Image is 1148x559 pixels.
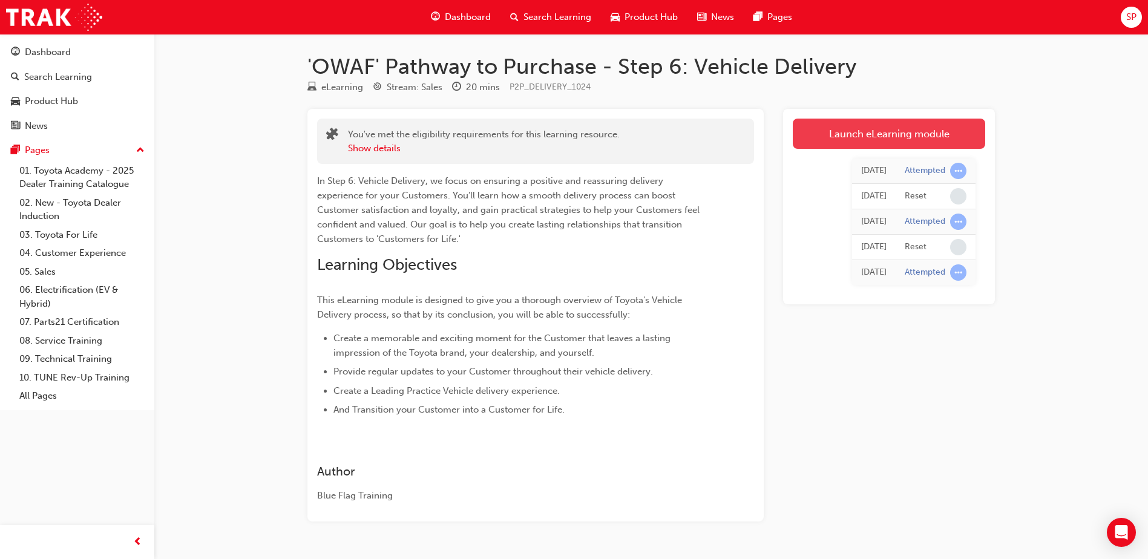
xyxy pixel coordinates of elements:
[321,80,363,94] div: eLearning
[11,121,20,132] span: news-icon
[950,264,966,281] span: learningRecordVerb_ATTEMPT-icon
[431,10,440,25] span: guage-icon
[348,128,620,155] div: You've met the eligibility requirements for this learning resource.
[317,489,710,503] div: Blue Flag Training
[421,5,500,30] a: guage-iconDashboard
[11,145,20,156] span: pages-icon
[510,82,591,92] span: Learning resource code
[326,129,338,143] span: puzzle-icon
[861,240,887,254] div: Thu Sep 18 2025 13:21:33 GMT+1000 (Australian Eastern Standard Time)
[15,281,149,313] a: 06. Electrification (EV & Hybrid)
[1107,518,1136,547] div: Open Intercom Messenger
[133,535,142,550] span: prev-icon
[373,82,382,93] span: target-icon
[307,53,995,80] h1: 'OWAF' Pathway to Purchase - Step 6: Vehicle Delivery
[15,368,149,387] a: 10. TUNE Rev-Up Training
[625,10,678,24] span: Product Hub
[333,385,560,396] span: Create a Leading Practice Vehicle delivery experience.
[861,164,887,178] div: Tue Sep 23 2025 14:26:06 GMT+1000 (Australian Eastern Standard Time)
[11,72,19,83] span: search-icon
[950,163,966,179] span: learningRecordVerb_ATTEMPT-icon
[11,96,20,107] span: car-icon
[5,66,149,88] a: Search Learning
[15,162,149,194] a: 01. Toyota Academy - 2025 Dealer Training Catalogue
[5,139,149,162] button: Pages
[24,70,92,84] div: Search Learning
[523,10,591,24] span: Search Learning
[905,216,945,227] div: Attempted
[11,47,20,58] span: guage-icon
[25,94,78,108] div: Product Hub
[445,10,491,24] span: Dashboard
[452,80,500,95] div: Duration
[1126,10,1137,24] span: SP
[15,244,149,263] a: 04. Customer Experience
[5,115,149,137] a: News
[15,226,149,244] a: 03. Toyota For Life
[5,41,149,64] a: Dashboard
[905,241,927,253] div: Reset
[5,39,149,139] button: DashboardSearch LearningProduct HubNews
[950,239,966,255] span: learningRecordVerb_NONE-icon
[905,191,927,202] div: Reset
[905,165,945,177] div: Attempted
[744,5,802,30] a: pages-iconPages
[15,263,149,281] a: 05. Sales
[5,90,149,113] a: Product Hub
[15,313,149,332] a: 07. Parts21 Certification
[861,189,887,203] div: Tue Sep 23 2025 14:26:05 GMT+1000 (Australian Eastern Standard Time)
[15,387,149,405] a: All Pages
[500,5,601,30] a: search-iconSearch Learning
[611,10,620,25] span: car-icon
[711,10,734,24] span: News
[136,143,145,159] span: up-icon
[1121,7,1142,28] button: SP
[25,45,71,59] div: Dashboard
[333,366,653,377] span: Provide regular updates to your Customer throughout their vehicle delivery.
[348,142,401,155] button: Show details
[333,333,673,358] span: Create a memorable and exciting moment for the Customer that leaves a lasting impression of the T...
[15,350,149,368] a: 09. Technical Training
[687,5,744,30] a: news-iconNews
[15,194,149,226] a: 02. New - Toyota Dealer Induction
[905,267,945,278] div: Attempted
[6,4,102,31] img: Trak
[15,332,149,350] a: 08. Service Training
[317,175,702,244] span: In Step 6: Vehicle Delivery, we focus on ensuring a positive and reassuring delivery experience f...
[387,80,442,94] div: Stream: Sales
[950,214,966,230] span: learningRecordVerb_ATTEMPT-icon
[601,5,687,30] a: car-iconProduct Hub
[333,404,565,415] span: And Transition your Customer into a Customer for Life.
[307,82,317,93] span: learningResourceType_ELEARNING-icon
[753,10,763,25] span: pages-icon
[510,10,519,25] span: search-icon
[767,10,792,24] span: Pages
[317,465,710,479] h3: Author
[466,80,500,94] div: 20 mins
[697,10,706,25] span: news-icon
[861,215,887,229] div: Thu Sep 18 2025 13:21:33 GMT+1000 (Australian Eastern Standard Time)
[861,266,887,279] div: Mon Sep 15 2025 14:22:35 GMT+1000 (Australian Eastern Standard Time)
[317,255,457,274] span: Learning Objectives
[452,82,461,93] span: clock-icon
[307,80,363,95] div: Type
[950,188,966,204] span: learningRecordVerb_NONE-icon
[25,119,48,133] div: News
[373,80,442,95] div: Stream
[793,119,985,149] a: Launch eLearning module
[25,143,50,157] div: Pages
[317,295,684,320] span: This eLearning module is designed to give you a thorough overview of Toyota's Vehicle Delivery pr...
